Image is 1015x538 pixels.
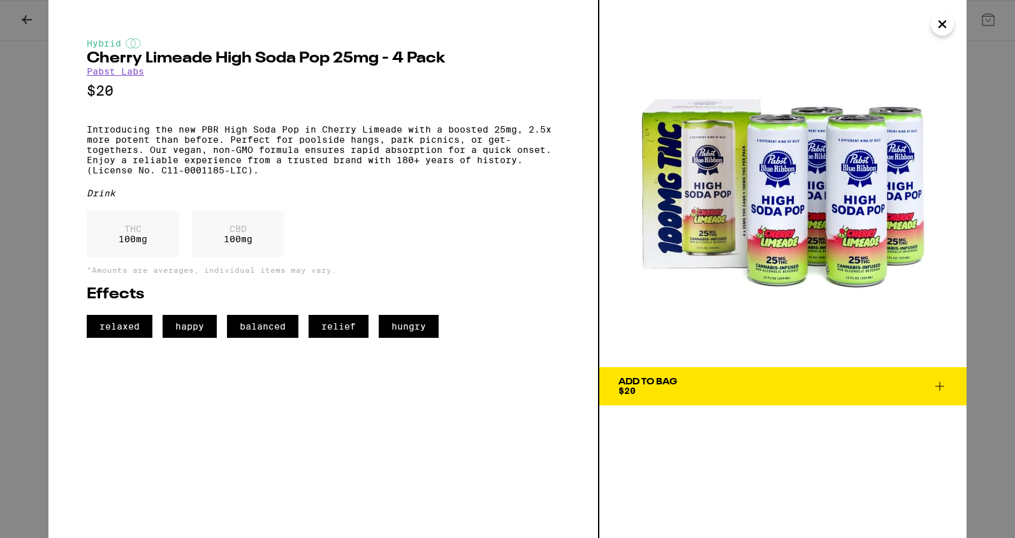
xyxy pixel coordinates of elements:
a: Pabst Labs [87,66,144,76]
div: 100 mg [87,211,179,257]
h2: Effects [87,287,560,302]
p: Introducing the new PBR High Soda Pop in Cherry Limeade with a boosted 25mg, 2.5x more potent tha... [87,124,560,175]
div: 100 mg [192,211,284,257]
div: Hybrid [87,38,560,48]
span: happy [163,315,217,338]
span: relaxed [87,315,152,338]
p: *Amounts are averages, individual items may vary. [87,266,560,274]
div: Drink [87,188,560,198]
img: hybridColor.svg [126,38,141,48]
span: balanced [227,315,298,338]
span: hungry [379,315,439,338]
p: THC [119,224,147,234]
span: relief [309,315,369,338]
span: $20 [618,386,636,396]
button: Add To Bag$20 [599,367,967,405]
p: CBD [224,224,252,234]
button: Close [931,13,954,36]
p: $20 [87,83,560,99]
h2: Cherry Limeade High Soda Pop 25mg - 4 Pack [87,51,560,66]
span: Hi. Need any help? [8,9,92,19]
div: Add To Bag [618,377,677,386]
